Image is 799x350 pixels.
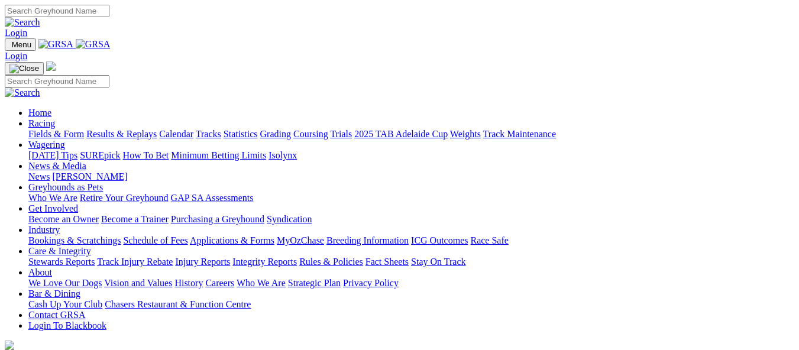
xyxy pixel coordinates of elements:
[299,257,363,267] a: Rules & Policies
[470,235,508,245] a: Race Safe
[237,278,286,288] a: Who We Are
[5,28,27,38] a: Login
[28,267,52,277] a: About
[104,278,172,288] a: Vision and Values
[28,257,794,267] div: Care & Integrity
[28,235,121,245] a: Bookings & Scratchings
[190,235,274,245] a: Applications & Forms
[293,129,328,139] a: Coursing
[28,299,794,310] div: Bar & Dining
[5,5,109,17] input: Search
[80,150,120,160] a: SUREpick
[5,51,27,61] a: Login
[267,214,312,224] a: Syndication
[171,150,266,160] a: Minimum Betting Limits
[28,171,794,182] div: News & Media
[28,171,50,182] a: News
[288,278,341,288] a: Strategic Plan
[175,257,230,267] a: Injury Reports
[28,320,106,330] a: Login To Blackbook
[159,129,193,139] a: Calendar
[28,299,102,309] a: Cash Up Your Club
[28,118,55,128] a: Racing
[80,193,169,203] a: Retire Your Greyhound
[5,87,40,98] img: Search
[28,289,80,299] a: Bar & Dining
[483,129,556,139] a: Track Maintenance
[105,299,251,309] a: Chasers Restaurant & Function Centre
[196,129,221,139] a: Tracks
[365,257,409,267] a: Fact Sheets
[123,235,187,245] a: Schedule of Fees
[171,193,254,203] a: GAP SA Assessments
[354,129,448,139] a: 2025 TAB Adelaide Cup
[76,39,111,50] img: GRSA
[5,62,44,75] button: Toggle navigation
[86,129,157,139] a: Results & Replays
[260,129,291,139] a: Grading
[46,61,56,71] img: logo-grsa-white.png
[28,108,51,118] a: Home
[5,38,36,51] button: Toggle navigation
[28,193,794,203] div: Greyhounds as Pets
[28,310,85,320] a: Contact GRSA
[411,257,465,267] a: Stay On Track
[205,278,234,288] a: Careers
[5,341,14,350] img: logo-grsa-white.png
[5,75,109,87] input: Search
[28,225,60,235] a: Industry
[97,257,173,267] a: Track Injury Rebate
[28,161,86,171] a: News & Media
[28,257,95,267] a: Stewards Reports
[28,182,103,192] a: Greyhounds as Pets
[224,129,258,139] a: Statistics
[411,235,468,245] a: ICG Outcomes
[28,214,99,224] a: Become an Owner
[28,193,77,203] a: Who We Are
[5,17,40,28] img: Search
[28,129,794,140] div: Racing
[28,203,78,213] a: Get Involved
[101,214,169,224] a: Become a Trainer
[28,150,77,160] a: [DATE] Tips
[28,214,794,225] div: Get Involved
[232,257,297,267] a: Integrity Reports
[38,39,73,50] img: GRSA
[330,129,352,139] a: Trials
[269,150,297,160] a: Isolynx
[174,278,203,288] a: History
[28,246,91,256] a: Care & Integrity
[9,64,39,73] img: Close
[28,278,794,289] div: About
[277,235,324,245] a: MyOzChase
[450,129,481,139] a: Weights
[123,150,169,160] a: How To Bet
[28,140,65,150] a: Wagering
[326,235,409,245] a: Breeding Information
[52,171,127,182] a: [PERSON_NAME]
[28,129,84,139] a: Fields & Form
[28,235,794,246] div: Industry
[12,40,31,49] span: Menu
[171,214,264,224] a: Purchasing a Greyhound
[28,278,102,288] a: We Love Our Dogs
[28,150,794,161] div: Wagering
[343,278,399,288] a: Privacy Policy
